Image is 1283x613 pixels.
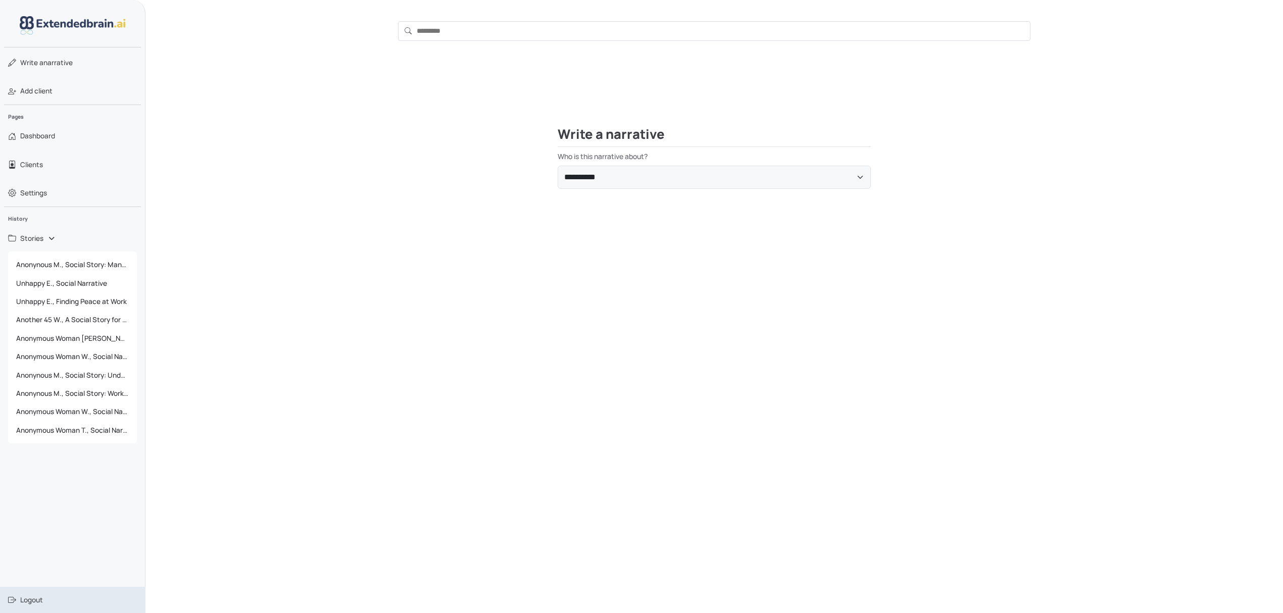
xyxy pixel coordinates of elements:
a: Anonymous Woman W., Social Narrative [8,347,137,366]
img: logo [20,16,126,35]
a: Another 45 W., A Social Story for Building a Better Relationship [8,311,137,329]
label: Who is this narrative about? [558,151,871,162]
a: Unhappy E., Finding Peace at Work [8,292,137,311]
span: Anonymous Woman W., Social Narrative [12,347,133,366]
span: Settings [20,188,47,198]
span: Logout [20,595,43,605]
a: Anonymous Woman T., Social Narrative [8,421,137,439]
span: Clients [20,160,43,170]
span: Anonymous Woman T., Social Narrative [12,421,133,439]
a: Unhappy E., Social Narrative [8,274,137,292]
span: Anonynous M., Social Story: Understanding and Managing Frustration [12,366,133,384]
a: Anonymous Woman W., Social Narrative [8,402,137,421]
span: Unhappy E., Finding Peace at Work [12,292,133,311]
span: Unhappy E., Social Narrative [12,274,133,292]
span: Another 45 W., A Social Story for Building a Better Relationship [12,311,133,329]
span: Stories [20,233,43,243]
span: Anonynous M., Social Story: Managing Changes in Travel Plans [12,256,133,274]
a: Anonynous M., Social Story: Managing Changes in Travel Plans [8,256,137,274]
span: Add client [20,86,53,96]
h2: Write a narrative [558,127,871,147]
span: narrative [20,58,73,68]
a: Anonynous M., Social Story: Working Together to Improve Our Relationship [8,384,137,402]
a: Anonynous M., Social Story: Understanding and Managing Frustration [8,366,137,384]
span: Anonynous M., Social Story: Working Together to Improve Our Relationship [12,384,133,402]
span: Dashboard [20,131,55,141]
span: Anonymous Woman [PERSON_NAME], Social Story: Managing Messy Situations with Kindness [12,329,133,347]
span: Write a [20,58,43,67]
span: Anonymous Woman W., Social Narrative [12,402,133,421]
a: Anonymous Woman [PERSON_NAME], Social Story: Managing Messy Situations with Kindness [8,329,137,347]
